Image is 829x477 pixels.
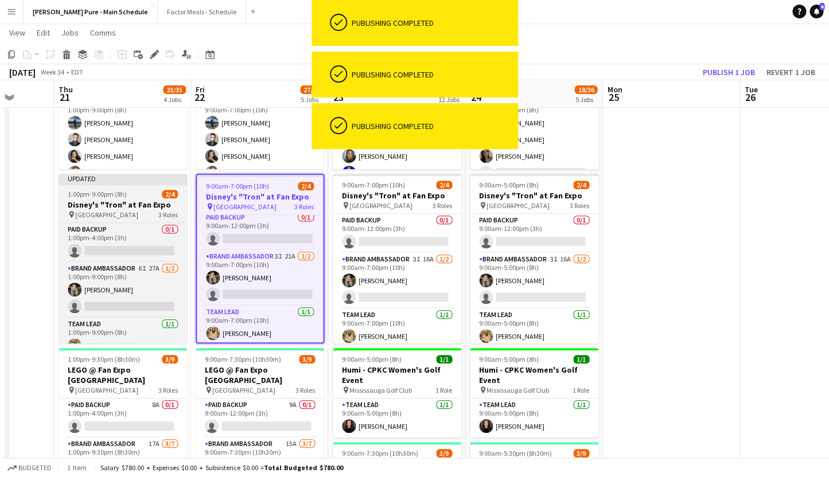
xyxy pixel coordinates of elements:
button: Budgeted [6,462,53,474]
span: 3 Roles [158,210,178,219]
span: 1 Role [435,386,452,394]
span: 1:00pm-9:00pm (8h) [68,190,127,198]
span: 2/4 [162,190,178,198]
div: EDT [71,68,83,76]
span: 3 Roles [433,201,452,210]
div: Salary $780.00 + Expenses $0.00 + Subsistence $0.00 = [100,463,343,472]
h3: LEGO @ Fan Expo [GEOGRAPHIC_DATA] [59,365,187,385]
button: Factor Meals - Schedule [158,1,246,23]
h3: Disney's "Tron" at Fan Expo [333,190,461,201]
app-card-role: Brand Ambassador6I20A3/69:00am-5:00pm (8h)[PERSON_NAME][PERSON_NAME][PERSON_NAME] [470,95,598,217]
app-card-role: Team Lead1/19:00am-5:00pm (8h)[PERSON_NAME] [470,398,598,437]
h3: Disney's "Tron" at Fan Expo [59,200,187,210]
span: 2/4 [573,181,589,189]
span: Comms [90,28,116,38]
span: 2/4 [298,182,314,190]
span: 3/9 [299,355,315,363]
span: 9:00am-7:30pm (10h30m) [205,355,281,363]
div: Updated [59,174,187,183]
span: 3/9 [436,449,452,458]
h3: LEGO @ Fan Expo [GEOGRAPHIC_DATA] [196,365,324,385]
span: 9:00am-7:00pm (10h) [206,182,269,190]
span: 3/9 [573,449,589,458]
app-card-role: Brand Ambassador3I16A1/29:00am-7:00pm (10h)[PERSON_NAME] [333,253,461,308]
div: Updated1:00pm-9:00pm (8h)2/4Disney's "Tron" at Fan Expo [GEOGRAPHIC_DATA]3 RolesPaid Backup0/11:0... [59,174,187,343]
span: 3/9 [162,355,178,363]
app-card-role: Brand Ambassador6I27A1/21:00pm-9:00pm (8h)[PERSON_NAME] [59,262,187,318]
span: Thu [59,84,73,95]
app-card-role: Paid Backup8A0/11:00pm-4:00pm (3h) [59,398,187,437]
app-job-card: 9:00am-7:00pm (10h)2/4Disney's "Tron" at Fan Expo [GEOGRAPHIC_DATA]3 RolesPaid Backup0/19:00am-12... [333,174,461,343]
span: 3 Roles [158,386,178,394]
app-card-role: Team Lead1/19:00am-7:00pm (10h)[PERSON_NAME] [333,308,461,347]
span: 2/4 [436,181,452,189]
h3: Humi - CPKC Women's Golf Event [333,365,461,385]
span: 9:00am-5:00pm (8h) [479,181,539,189]
span: 9:00am-5:00pm (8h) [342,355,402,363]
span: 1/1 [573,355,589,363]
app-card-role: Paid Backup0/19:00am-12:00pm (3h) [470,214,598,253]
app-card-role: Brand Ambassador6/69:00am-7:00pm (10h)[PERSON_NAME][PERSON_NAME][PERSON_NAME][PERSON_NAME] [196,95,324,217]
span: 9:00am-7:00pm (10h) [342,181,405,189]
span: 23/35 [163,85,186,94]
app-card-role: Paid Backup9A0/19:00am-12:00pm (3h) [196,398,324,437]
span: 3 Roles [295,386,315,394]
app-card-role: Brand Ambassador3I16A1/29:00am-5:00pm (8h)[PERSON_NAME] [470,253,598,308]
span: 1/1 [436,355,452,363]
a: View [5,25,30,40]
div: Publishing completed [352,18,513,28]
span: 9:00am-7:30pm (10h30m) [342,449,418,458]
span: View [9,28,25,38]
app-card-role: Team Lead1/19:00am-5:00pm (8h)[PERSON_NAME] [333,398,461,437]
span: Jobs [61,28,79,38]
app-job-card: 9:00am-5:00pm (8h)1/1Humi - CPKC Women's Golf Event Mississauga Golf Club1 RoleTeam Lead1/19:00am... [333,348,461,437]
span: [GEOGRAPHIC_DATA] [349,201,412,210]
app-card-role: Brand Ambassador6/61:00pm-9:00pm (8h)[PERSON_NAME][PERSON_NAME][PERSON_NAME][PERSON_NAME] [59,95,187,217]
app-job-card: 9:00am-7:00pm (10h)2/4Disney's "Tron" at Fan Expo [GEOGRAPHIC_DATA]3 RolesPaid Backup0/19:00am-12... [196,174,324,343]
button: Publish 1 job [698,65,760,80]
span: 9:00am-5:30pm (8h30m) [479,449,552,458]
app-card-role: Team Lead1/11:00pm-9:00pm (8h)[PERSON_NAME] [59,318,187,357]
span: 22 [194,91,205,104]
div: 4 Jobs [164,95,185,104]
span: [GEOGRAPHIC_DATA] [75,210,138,219]
app-job-card: 9:00am-5:00pm (8h)1/1Humi - CPKC Women's Golf Event Mississauga Golf Club1 RoleTeam Lead1/19:00am... [470,348,598,437]
span: 3 Roles [294,202,314,211]
h3: Humi - CPKC Women's Golf Event [470,365,598,385]
a: Edit [32,25,55,40]
a: Jobs [57,25,83,40]
div: Publishing completed [352,121,513,131]
app-job-card: 9:00am-5:00pm (8h)2/4Disney's "Tron" at Fan Expo [GEOGRAPHIC_DATA]3 RolesPaid Backup0/19:00am-12:... [470,174,598,343]
span: Edit [37,28,50,38]
span: Week 34 [38,68,67,76]
span: Mississauga Golf Club [486,386,549,394]
span: Mon [607,84,622,95]
span: 4 [819,3,824,10]
span: 9:00am-5:00pm (8h) [479,355,539,363]
span: Tue [744,84,757,95]
app-card-role: Paid Backup0/19:00am-12:00pm (3h) [333,214,461,253]
app-card-role: Team Lead1/19:00am-5:00pm (8h)[PERSON_NAME] [470,308,598,347]
a: Comms [85,25,120,40]
app-card-role: Paid Backup0/11:00pm-4:00pm (3h) [59,223,187,262]
app-card-role: Team Lead1/19:00am-7:00pm (10h)[PERSON_NAME] [197,306,323,345]
a: 4 [809,5,823,18]
div: [DATE] [9,67,36,78]
div: 5 Jobs [301,95,322,104]
span: 27/38 [300,85,323,94]
span: 18/36 [574,85,597,94]
div: 5 Jobs [575,95,597,104]
span: Mississauga Golf Club [349,386,412,394]
span: 25 [605,91,622,104]
button: [PERSON_NAME] Pure - Main Schedule [24,1,158,23]
span: 1 item [63,463,91,472]
span: 21 [57,91,73,104]
span: 1:00pm-9:30pm (8h30m) [68,355,140,363]
span: [GEOGRAPHIC_DATA] [212,386,275,394]
span: Fri [196,84,205,95]
app-card-role: Brand Ambassador3I21A1/29:00am-7:00pm (10h)[PERSON_NAME] [197,250,323,306]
